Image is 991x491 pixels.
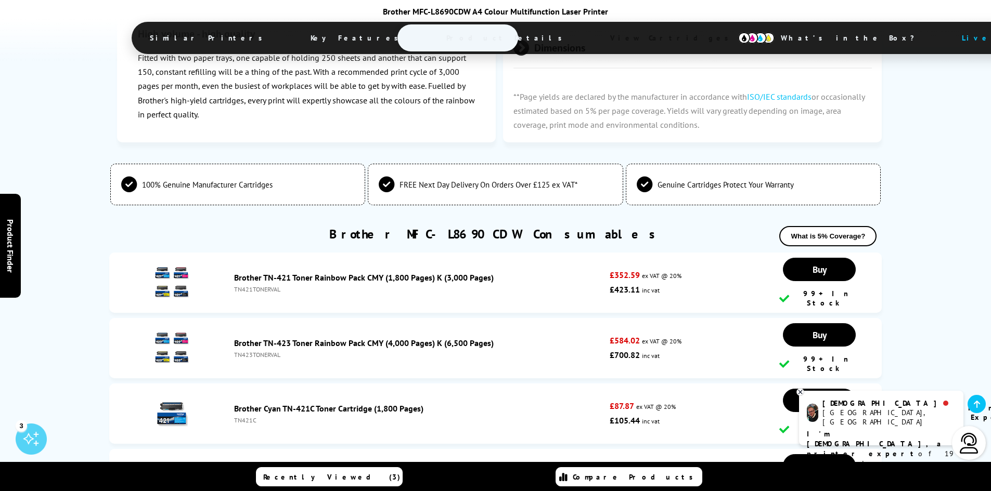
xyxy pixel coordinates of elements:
[822,399,955,408] div: [DEMOGRAPHIC_DATA]
[153,394,190,431] img: Brother Cyan TN-421C Toner Cartridge (1,800 Pages)
[610,401,634,411] strong: £87.87
[503,79,882,143] p: **Page yields are declared by the manufacturer in accordance with or occasionally estimated based...
[807,429,944,458] b: I'm [DEMOGRAPHIC_DATA], a printer expert
[610,335,640,346] strong: £584.02
[153,329,190,365] img: Brother TN-423 Toner Rainbow Pack CMY (4,000 Pages) K (6,500 Pages)
[642,337,681,345] span: ex VAT @ 20%
[573,472,699,482] span: Compare Products
[610,270,640,280] strong: £352.59
[610,350,640,360] strong: £700.82
[234,351,605,359] div: TN423TONERVAL
[779,226,877,246] button: What is 5% Coverage?
[779,289,859,308] div: 99+ In Stock
[16,420,27,431] div: 3
[738,32,775,44] img: cmyk-icon.svg
[234,338,494,348] a: Brother TN-423 Toner Rainbow Pack CMY (4,000 Pages) K (6,500 Pages)
[153,263,190,300] img: Brother TN-421 Toner Rainbow Pack CMY (1,800 Pages) K (3,000 Pages)
[807,429,956,488] p: of 19 years! Leave me a message and I'll respond ASAP
[556,467,702,486] a: Compare Products
[642,286,660,294] span: inc vat
[610,284,640,295] strong: £423.11
[642,352,660,360] span: inc vat
[642,417,660,425] span: inc vat
[142,180,273,190] span: 100% Genuine Manufacturer Cartridges
[765,25,940,50] span: What’s in the Box?
[813,329,827,341] span: Buy
[400,180,577,190] span: FREE Next Day Delivery On Orders Over £125 ex VAT*
[263,472,401,482] span: Recently Viewed (3)
[779,420,859,439] div: 99+ In Stock
[234,272,494,283] a: Brother TN-421 Toner Rainbow Pack CMY (1,800 Pages) K (3,000 Pages)
[5,219,16,272] span: Product Finder
[134,25,284,50] span: Similar Printers
[779,354,859,373] div: 99+ In Stock
[642,272,681,280] span: ex VAT @ 20%
[610,415,640,426] strong: £105.44
[747,91,812,102] a: ISO/IEC standards
[295,25,419,50] span: Key Features
[234,416,605,424] div: TN421C
[822,408,955,427] div: [GEOGRAPHIC_DATA], [GEOGRAPHIC_DATA]
[256,467,403,486] a: Recently Viewed (3)
[658,180,794,190] span: Genuine Cartridges Protect Your Warranty
[329,226,662,242] a: Brother MFC-L8690CDW Consumables
[234,285,605,293] div: TN421TONERVAL
[132,6,860,17] div: Brother MFC-L8690CDW A4 Colour Multifunction Laser Printer
[595,24,754,51] span: View Cartridges
[807,404,818,422] img: chris-livechat.png
[431,25,583,50] span: Product Details
[959,433,980,454] img: user-headset-light.svg
[138,51,475,122] p: Fitted with two paper trays, one capable of holding 250 sheets and another that can support 150, ...
[234,403,423,414] a: Brother Cyan TN-421C Toner Cartridge (1,800 Pages)
[636,403,676,410] span: ex VAT @ 20%
[813,263,827,275] span: Buy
